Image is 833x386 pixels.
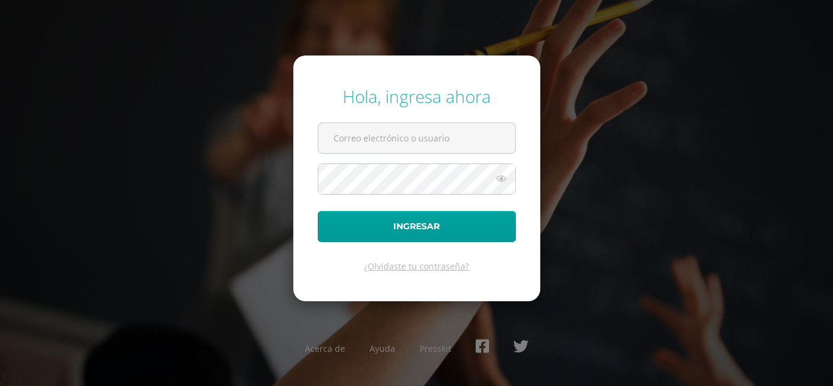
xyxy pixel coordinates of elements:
[305,343,345,354] a: Acerca de
[364,260,469,272] a: ¿Olvidaste tu contraseña?
[318,85,516,108] div: Hola, ingresa ahora
[318,123,515,153] input: Correo electrónico o usuario
[318,211,516,242] button: Ingresar
[370,343,395,354] a: Ayuda
[420,343,451,354] a: Presskit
